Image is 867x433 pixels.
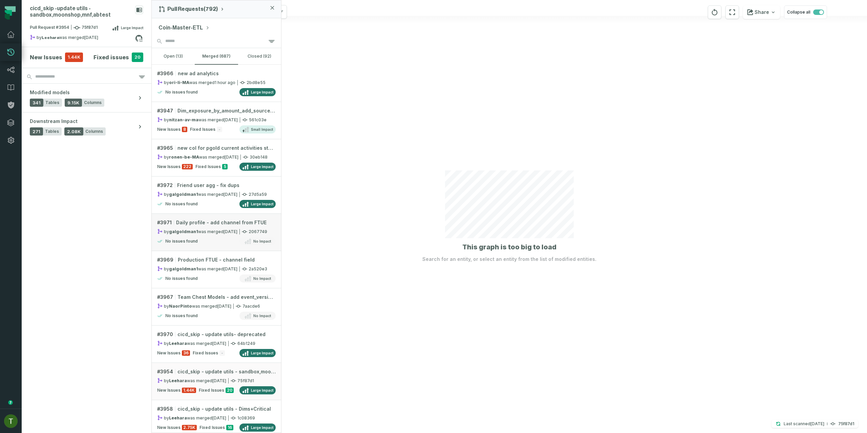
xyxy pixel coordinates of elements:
span: Fixed Issues [199,388,224,393]
span: new ad analytics [178,70,219,77]
div: cicd_skip - update utils - sandbox,moonshop,mnf,abtest [30,5,132,18]
span: Columns [84,100,102,105]
button: merged (687) [195,48,238,64]
div: by was merged [157,229,237,234]
span: Large Impact [251,201,273,207]
a: #3965new col for pgold current activities statusbyronen-be-MAwas merged[DATE] 11:33:33 AM30eb148N... [152,139,281,177]
span: Dim_exposure_by_amount_add_source_badge_field [177,107,276,114]
h4: Fixed issues [93,53,129,61]
p: Search for an entity, or select an entity from the list of modified entities. [422,256,596,263]
span: Fixed Issues [190,127,215,132]
div: by was merged [157,415,226,421]
div: 75f87d1 [157,378,276,384]
span: New Issues [157,127,181,132]
button: open (13) [152,48,195,64]
div: 7aacde6 [157,303,276,309]
a: #3969Production FTUE - channel fieldbygalgoldman1was merged[DATE] 1:50:35 PM2a520e3No issues foun... [152,251,281,288]
relative-time: Sep 1, 2025, 10:13 AM GMT+3 [810,421,824,426]
div: # 3958 [157,406,276,412]
div: 561c03e [157,117,276,123]
a: #3972Friend user agg - fix dupsbygalgoldman1was merged[DATE] 2:47:49 PM27d5a59No issues foundLarg... [152,177,281,214]
span: 2.08K [64,127,83,136]
relative-time: Sep 2, 2025, 11:33 AM GMT+3 [225,154,238,160]
h4: No issues found [165,276,198,281]
a: #3971Daily profile - add channel from FTUEbygalgoldman1was merged[DATE] 1:55:45 PM2067749No issue... [152,214,281,251]
h4: No issues found [165,201,198,207]
span: new col for pgold current activities status [177,145,276,151]
span: - [219,350,225,356]
strong: NaorPinto (naor-pi-MA) [169,304,192,309]
div: by was merged [157,191,237,197]
div: 1c08369 [157,415,276,421]
h4: 75f87d1 [838,422,854,426]
relative-time: Sep 2, 2025, 3:39 PM GMT+3 [224,117,238,122]
relative-time: Sep 3, 2025, 11:26 AM GMT+3 [215,80,235,85]
img: avatar of Tomer Galun [4,414,18,428]
span: Large Impact [251,388,273,393]
div: # 3970 [157,331,276,338]
div: # 3954 [157,368,276,375]
span: 20 [132,53,143,62]
span: No Impact [253,313,271,318]
span: Large Impact [251,89,273,95]
span: cicd_skip - update utils - sandbox,moonshop,mnf,abtest [177,368,276,375]
h4: New Issues [30,53,62,61]
div: # 3965 [157,145,276,151]
span: 8 [182,127,187,132]
span: New Issues [157,425,181,430]
div: Team Chest Models - add event_version field [177,294,276,301]
span: Small Impact [251,127,273,132]
button: Downstream Impact271Tables2.08KColumns [22,112,151,141]
div: Tooltip anchor [7,399,14,406]
h4: No issues found [165,239,198,244]
span: Tables [45,100,59,105]
span: Daily profile - add channel from FTUE [176,219,267,226]
span: 2.75K [182,425,197,430]
strong: galgoldman1 [169,229,198,234]
span: New Issues [157,350,181,356]
span: Production FTUE - channel field [178,256,255,263]
relative-time: Sep 1, 2025, 1:55 PM GMT+3 [224,229,237,234]
span: 222 [182,164,193,169]
span: cicd_skip - update utils- deprecated [177,331,266,338]
relative-time: Sep 1, 2025, 1:50 PM GMT+3 [224,266,237,271]
relative-time: Sep 1, 2025, 12:34 PM GMT+3 [217,304,231,309]
div: by was merged [157,303,231,309]
strong: Leehara [42,36,59,40]
div: by was merged [157,378,226,384]
a: #3954cicd_skip - update utils - sandbox,moonshop,mnf,abtestbyLeeharawas merged[DATE] 10:04:21 AM7... [152,363,281,400]
div: # 3966 [157,70,276,77]
button: New Issues1.44KFixed issues20 [30,53,143,62]
span: 20 [226,388,234,393]
div: 2a520e3 [157,266,276,272]
div: 2067749 [157,229,276,234]
span: Large Impact [251,350,273,356]
span: New Issues [157,164,181,169]
h4: No issues found [165,89,198,95]
relative-time: Sep 1, 2025, 9:35 AM GMT+3 [212,415,226,420]
button: Modified models341Tables9.15KColumns [22,84,151,112]
button: Pull Requests(792) [158,6,225,13]
div: # 3971 [157,219,276,226]
span: cicd_skip - update utils - Dims+Critical [177,406,271,412]
relative-time: Sep 1, 2025, 2:47 PM GMT+3 [224,192,237,197]
span: 16 [226,425,233,430]
div: 27d5a59 [157,191,276,197]
div: by was merged [30,35,135,43]
span: Downstream Impact [30,118,78,125]
span: 36 [182,350,190,356]
span: Modified models [30,89,70,96]
div: 2bd8e55 [157,80,276,85]
button: Coin-Master-ETL [158,24,210,32]
a: #3966new ad analyticsbyori-li-MAwas merged[DATE] 11:26:35 AM2bd8e55No issues foundLarge Impact [152,65,281,102]
relative-time: Sep 1, 2025, 10:40 AM GMT+3 [212,341,226,346]
span: Fixed Issues [199,425,225,430]
div: 30eb148 [157,154,276,160]
span: Fixed Issues [195,164,221,169]
div: by was merged [157,154,238,160]
span: Large Impact [251,164,273,169]
div: # 3969 [157,256,276,263]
